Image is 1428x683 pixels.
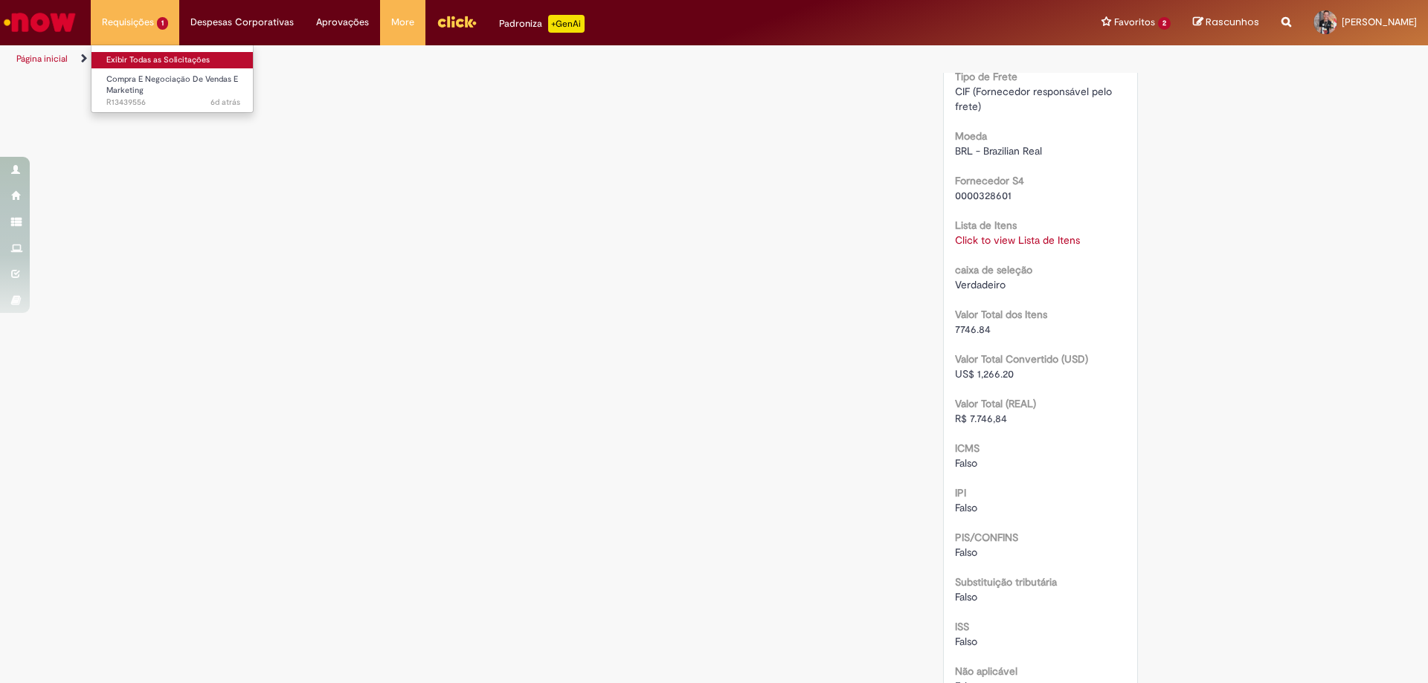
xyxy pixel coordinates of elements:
[1193,16,1259,30] a: Rascunhos
[11,45,941,73] ul: Trilhas de página
[955,575,1057,589] b: Substituição tributária
[1114,15,1155,30] span: Favoritos
[210,97,240,108] span: 6d atrás
[1,7,78,37] img: ServiceNow
[955,263,1032,276] b: caixa de seleção
[955,233,1080,247] a: Click to view Lista de Itens
[955,546,977,559] span: Falso
[91,71,255,103] a: Aberto R13439556 : Compra E Negociação De Vendas E Marketing
[1342,16,1417,28] span: [PERSON_NAME]
[955,174,1024,187] b: Fornecedor S4
[210,97,240,108] time: 22/08/2025 11:49:09
[106,74,238,97] span: Compra E Negociação De Vendas E Marketing
[955,456,977,470] span: Falso
[955,635,977,648] span: Falso
[16,53,68,65] a: Página inicial
[955,367,1014,381] span: US$ 1,266.20
[391,15,414,30] span: More
[955,144,1042,158] span: BRL - Brazilian Real
[955,397,1036,410] b: Valor Total (REAL)
[548,15,585,33] p: +GenAi
[955,308,1047,321] b: Valor Total dos Itens
[955,70,1017,83] b: Tipo de Frete
[955,352,1088,366] b: Valor Total Convertido (USD)
[955,278,1006,291] span: Verdadeiro
[955,664,1017,678] b: Não aplicável
[1158,17,1171,30] span: 2
[955,85,1115,113] span: CIF (Fornecedor responsável pelo frete)
[955,129,987,143] b: Moeda
[157,17,168,30] span: 1
[102,15,154,30] span: Requisições
[955,441,980,455] b: ICMS
[106,97,240,109] span: R13439556
[955,501,977,514] span: Falso
[316,15,369,30] span: Aprovações
[1206,15,1259,29] span: Rascunhos
[955,189,1011,202] span: 0000328601
[955,219,1017,232] b: Lista de Itens
[955,412,1007,425] span: R$ 7.746,84
[91,52,255,68] a: Exibir Todas as Solicitações
[91,45,254,113] ul: Requisições
[955,590,977,603] span: Falso
[955,486,966,499] b: IPI
[499,15,585,33] div: Padroniza
[437,10,477,33] img: click_logo_yellow_360x200.png
[955,531,1018,544] b: PIS/CONFINS
[955,620,969,633] b: ISS
[955,323,991,336] span: 7746.84
[190,15,294,30] span: Despesas Corporativas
